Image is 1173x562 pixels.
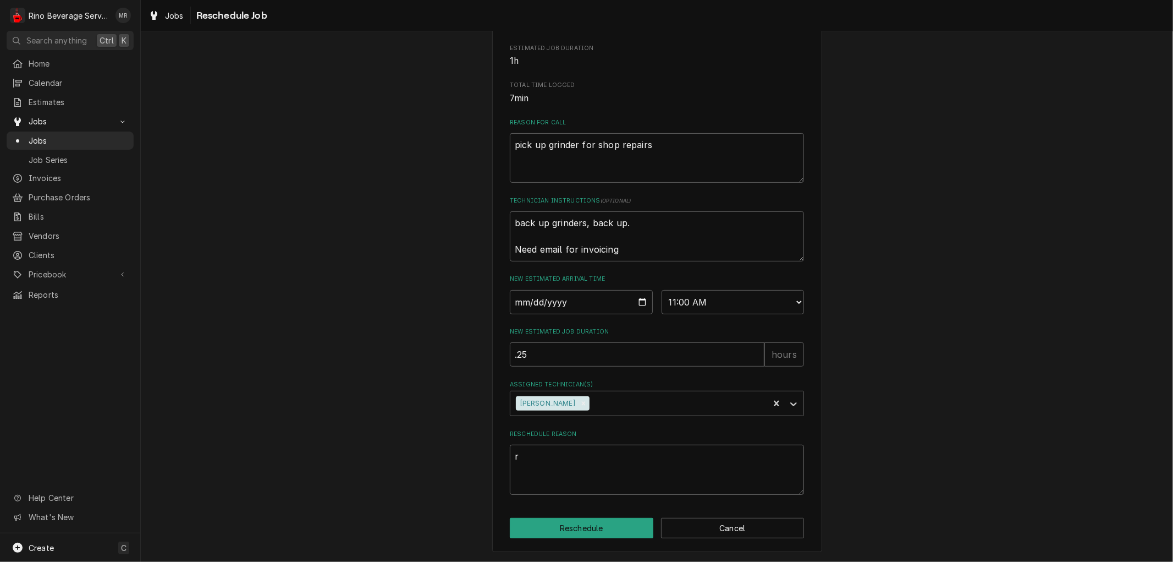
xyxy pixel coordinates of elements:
span: Purchase Orders [29,192,128,203]
span: What's New [29,511,127,523]
div: hours [764,342,804,367]
a: Bills [7,208,134,226]
label: Reschedule Reason [510,430,804,439]
span: ( optional ) [601,198,631,204]
a: Calendar [7,74,134,92]
span: Estimated Job Duration [510,54,804,68]
span: Bills [29,211,128,222]
input: Date [510,290,653,314]
div: Rino Beverage Service's Avatar [10,8,25,23]
span: Estimated Job Duration [510,44,804,53]
a: Jobs [144,7,188,25]
span: Job Series [29,154,128,166]
span: Jobs [165,10,184,21]
label: Technician Instructions [510,197,804,205]
span: K [122,35,126,46]
a: Purchase Orders [7,188,134,206]
a: Go to What's New [7,508,134,526]
span: Ctrl [100,35,114,46]
button: Search anythingCtrlK [7,31,134,50]
div: R [10,8,25,23]
span: Home [29,58,128,69]
span: Calendar [29,77,128,89]
div: Reason For Call [510,118,804,183]
span: Total Time Logged [510,81,804,90]
div: MR [115,8,131,23]
div: [PERSON_NAME] [516,396,577,411]
div: Rino Beverage Service [29,10,109,21]
span: 7min [510,93,529,103]
a: Job Series [7,151,134,169]
label: Assigned Technician(s) [510,380,804,389]
span: 1h [510,56,519,66]
textarea: pick up grinder for shop repairs [510,133,804,183]
span: Vendors [29,230,128,242]
a: Vendors [7,227,134,245]
span: Create [29,543,54,553]
div: Estimated Job Duration [510,44,804,68]
span: Clients [29,249,128,261]
a: Estimates [7,93,134,111]
div: Button Group Row [510,518,804,538]
a: Go to Help Center [7,489,134,507]
span: Total Time Logged [510,92,804,105]
label: Reason For Call [510,118,804,127]
textarea: back up grinders, back up. Need email for invoicing [510,211,804,261]
a: Home [7,54,134,73]
a: Reports [7,286,134,304]
select: Time Select [662,290,805,314]
span: Jobs [29,116,112,127]
a: Go to Pricebook [7,265,134,283]
div: Reschedule Reason [510,430,804,495]
span: Jobs [29,135,128,146]
a: Go to Jobs [7,112,134,130]
div: Assigned Technician(s) [510,380,804,416]
div: Technician Instructions [510,197,804,261]
a: Jobs [7,132,134,150]
div: Remove Graham Wick [577,396,590,411]
label: New Estimated Job Duration [510,328,804,336]
span: Help Center [29,492,127,504]
div: Total Time Logged [510,81,804,105]
label: New Estimated Arrival Time [510,275,804,283]
span: Pricebook [29,269,112,280]
span: Reports [29,289,128,301]
button: Reschedule [510,518,653,538]
a: Clients [7,246,134,264]
div: Button Group [510,518,804,538]
a: Invoices [7,169,134,187]
span: C [121,542,126,554]
button: Cancel [661,518,805,538]
div: New Estimated Arrival Time [510,275,804,314]
span: Reschedule Job [193,8,267,23]
div: Melissa Rinehart's Avatar [115,8,131,23]
div: New Estimated Job Duration [510,328,804,367]
span: Estimates [29,96,128,108]
span: Invoices [29,172,128,184]
span: Search anything [26,35,87,46]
